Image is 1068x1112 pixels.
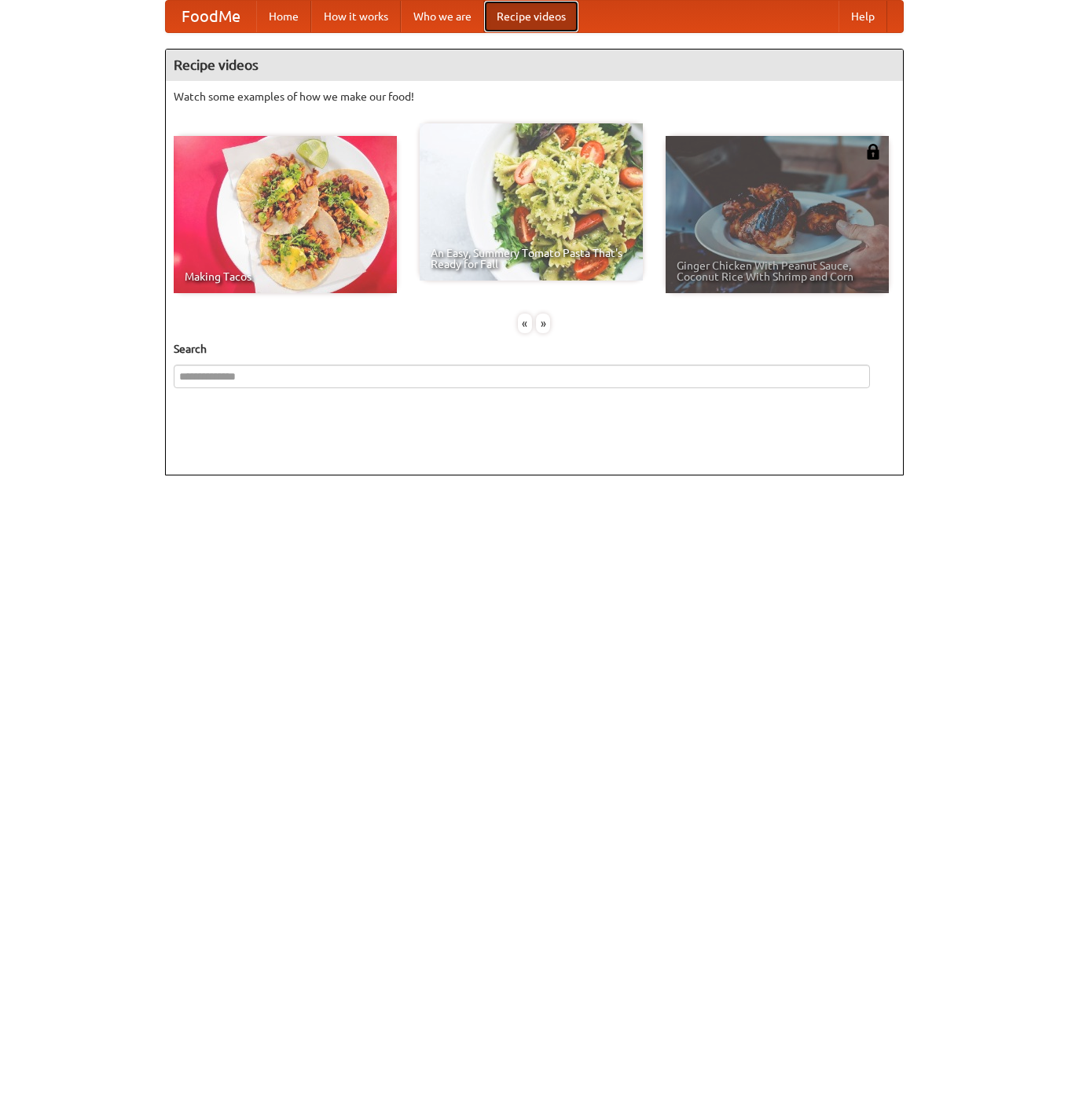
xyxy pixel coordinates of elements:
a: An Easy, Summery Tomato Pasta That's Ready for Fall [420,123,643,281]
a: Help [839,1,887,32]
span: Making Tacos [185,271,386,282]
a: Who we are [401,1,484,32]
h4: Recipe videos [166,50,903,81]
a: Home [256,1,311,32]
a: Recipe videos [484,1,578,32]
a: How it works [311,1,401,32]
h5: Search [174,341,895,357]
div: » [536,314,550,333]
p: Watch some examples of how we make our food! [174,89,895,105]
span: An Easy, Summery Tomato Pasta That's Ready for Fall [431,248,632,270]
a: FoodMe [166,1,256,32]
img: 483408.png [865,144,881,160]
div: « [518,314,532,333]
a: Making Tacos [174,136,397,293]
